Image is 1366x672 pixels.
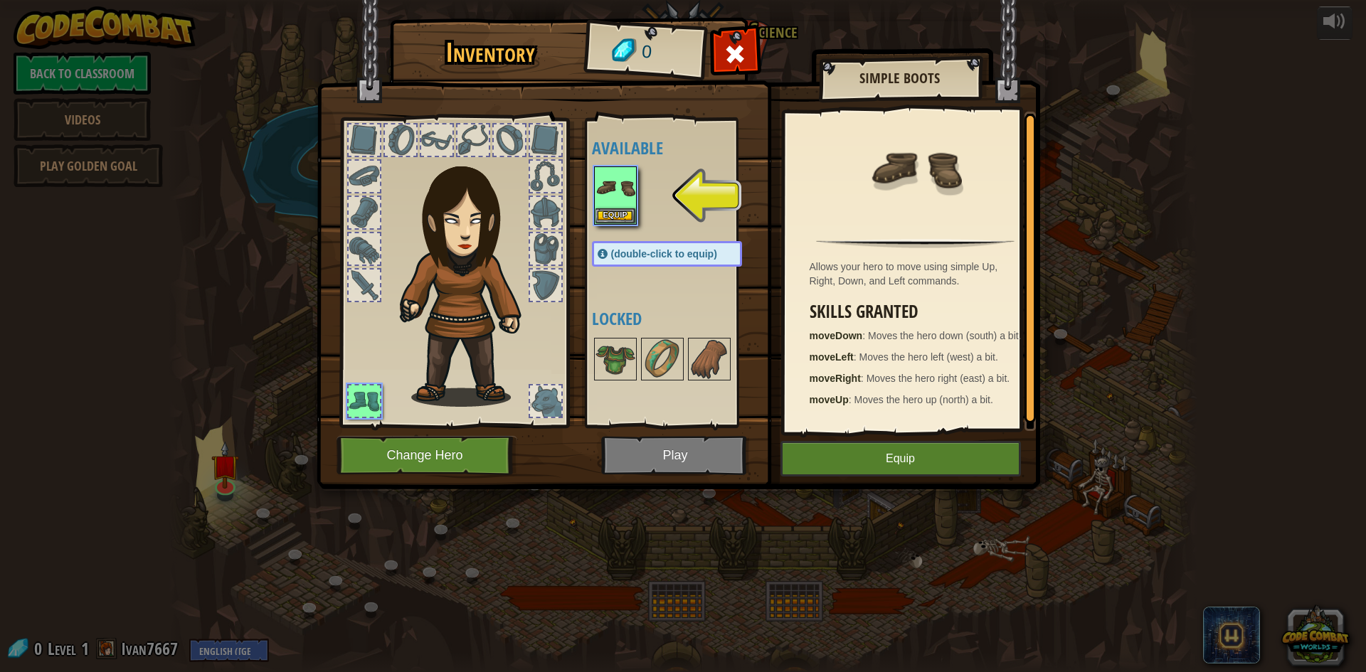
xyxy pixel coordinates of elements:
h4: Available [592,139,771,157]
img: hr.png [816,239,1014,248]
span: : [861,373,867,384]
button: Change Hero [337,436,517,475]
strong: moveRight [810,373,861,384]
div: Allows your hero to move using simple Up, Right, Down, and Left commands. [810,260,1029,288]
span: Moves the hero right (east) a bit. [867,373,1010,384]
h3: Skills Granted [810,302,1029,321]
button: Equip [595,208,635,223]
strong: moveLeft [810,351,854,363]
span: 0 [640,39,652,65]
h4: Locked [592,309,771,328]
img: portrait.png [595,168,635,208]
span: Moves the hero left (west) a bit. [859,351,998,363]
span: : [854,351,859,363]
img: portrait.png [642,339,682,379]
img: guardian_hair.png [393,145,546,407]
img: portrait.png [869,122,962,215]
span: : [849,394,854,405]
h1: Inventory [400,38,581,68]
strong: moveUp [810,394,849,405]
span: (double-click to equip) [611,248,717,260]
button: Equip [780,441,1021,476]
span: Moves the hero up (north) a bit. [854,394,993,405]
h2: Simple Boots [833,70,967,86]
span: : [862,330,868,341]
span: Moves the hero down (south) a bit. [868,330,1022,341]
img: portrait.png [689,339,729,379]
strong: moveDown [810,330,863,341]
img: portrait.png [595,339,635,379]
